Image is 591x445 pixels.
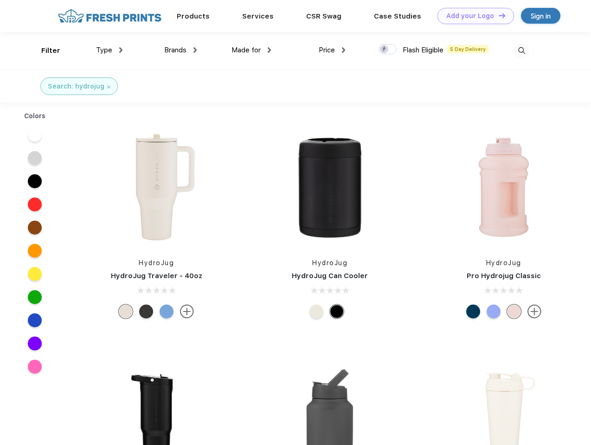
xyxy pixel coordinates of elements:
img: dropdown.png [342,47,345,53]
div: Hyper Blue [487,305,501,318]
div: Navy [466,305,480,318]
img: func=resize&h=266 [268,126,392,249]
span: Price [319,46,335,54]
div: Pink Sand [507,305,521,318]
img: DT [499,13,505,18]
div: Black [139,305,153,318]
div: Black [330,305,344,318]
a: HydroJug [486,259,521,267]
img: filter_cancel.svg [107,85,110,89]
a: Sign in [521,8,560,24]
div: Riptide [160,305,173,318]
img: func=resize&h=266 [95,126,218,249]
a: HydroJug Traveler - 40oz [111,272,202,280]
a: Products [177,12,210,20]
span: Made for [231,46,261,54]
div: Sign in [531,11,551,21]
span: Brands [164,46,186,54]
span: 5 Day Delivery [447,45,488,53]
a: HydroJug Can Cooler [292,272,368,280]
a: Pro Hydrojug Classic [467,272,541,280]
img: desktop_search.svg [514,43,529,58]
div: Colors [17,111,53,121]
img: dropdown.png [119,47,122,53]
div: Add your Logo [446,12,494,20]
img: func=resize&h=266 [442,126,565,249]
div: Search: hydrojug [48,82,104,91]
a: HydroJug [312,259,347,267]
img: more.svg [527,305,541,318]
div: Cream [309,305,323,318]
img: more.svg [180,305,194,318]
img: fo%20logo%202.webp [55,8,164,24]
a: HydroJug [139,259,174,267]
div: Filter [41,45,60,56]
img: dropdown.png [268,47,271,53]
div: Cream [119,305,133,318]
span: Flash Eligible [403,46,443,54]
span: Type [96,46,112,54]
img: dropdown.png [193,47,197,53]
